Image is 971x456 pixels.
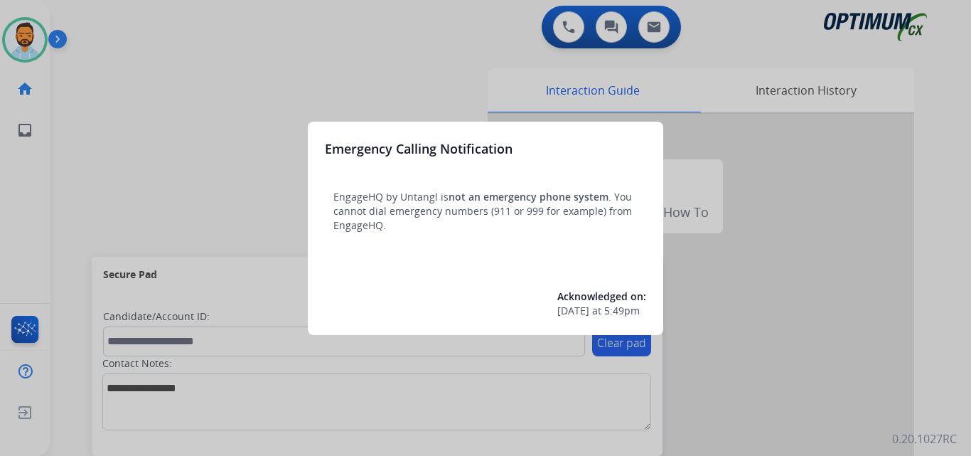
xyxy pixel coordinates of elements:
[557,304,589,318] span: [DATE]
[325,139,513,159] h3: Emergency Calling Notification
[557,304,646,318] div: at
[604,304,640,318] span: 5:49pm
[892,430,957,447] p: 0.20.1027RC
[449,190,608,203] span: not an emergency phone system
[333,190,638,233] p: EngageHQ by Untangl is . You cannot dial emergency numbers (911 or 999 for example) from EngageHQ.
[557,290,646,303] span: Acknowledged on:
